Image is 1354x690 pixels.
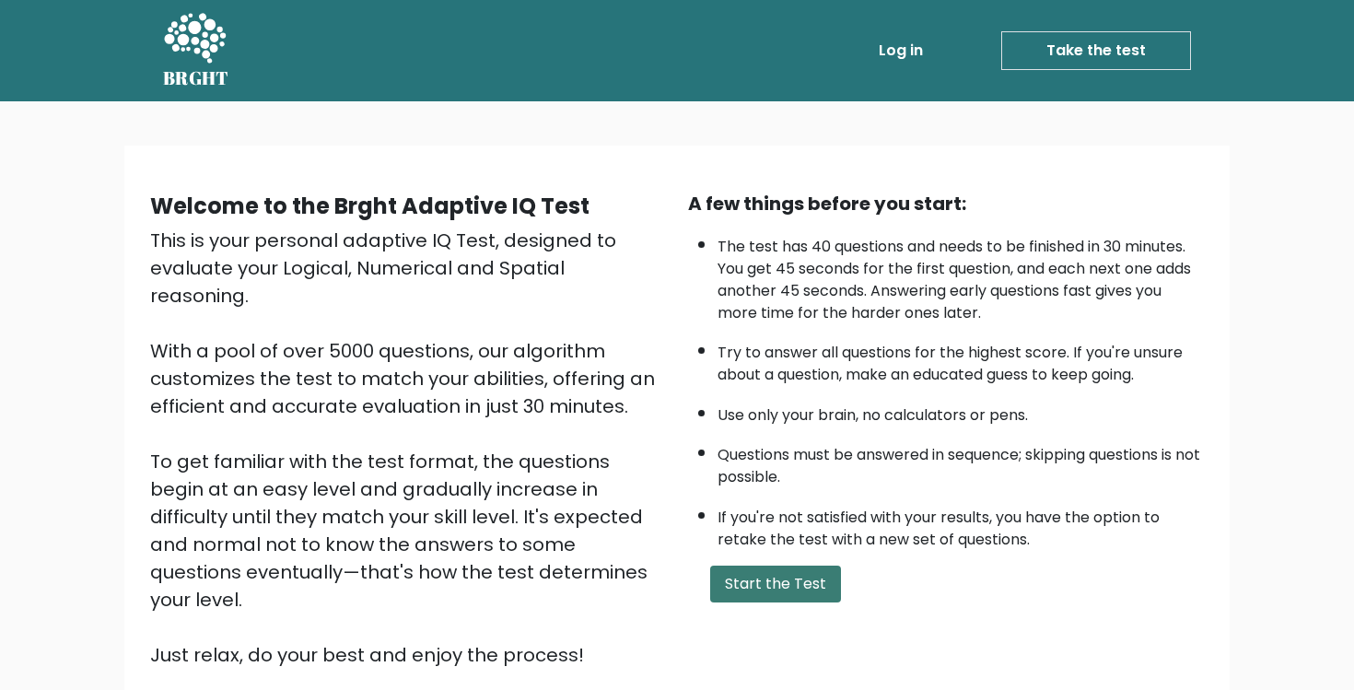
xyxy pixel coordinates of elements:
[718,395,1204,427] li: Use only your brain, no calculators or pens.
[150,191,589,221] b: Welcome to the Brght Adaptive IQ Test
[1001,31,1191,70] a: Take the test
[718,435,1204,488] li: Questions must be answered in sequence; skipping questions is not possible.
[718,227,1204,324] li: The test has 40 questions and needs to be finished in 30 minutes. You get 45 seconds for the firs...
[718,497,1204,551] li: If you're not satisfied with your results, you have the option to retake the test with a new set ...
[710,566,841,602] button: Start the Test
[150,227,666,669] div: This is your personal adaptive IQ Test, designed to evaluate your Logical, Numerical and Spatial ...
[718,333,1204,386] li: Try to answer all questions for the highest score. If you're unsure about a question, make an edu...
[163,67,229,89] h5: BRGHT
[163,7,229,94] a: BRGHT
[688,190,1204,217] div: A few things before you start:
[871,32,930,69] a: Log in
